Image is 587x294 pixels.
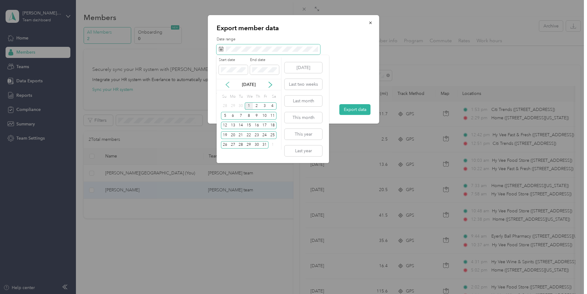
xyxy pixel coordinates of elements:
[237,141,245,149] div: 28
[269,131,277,139] div: 25
[229,131,237,139] div: 20
[221,141,229,149] div: 26
[237,102,245,110] div: 30
[229,102,237,110] div: 29
[261,102,269,110] div: 3
[261,112,269,120] div: 10
[255,92,261,101] div: Th
[221,131,229,139] div: 19
[253,131,261,139] div: 23
[237,131,245,139] div: 21
[269,141,277,149] div: 1
[221,102,229,110] div: 28
[236,81,262,88] p: [DATE]
[221,122,229,129] div: 12
[269,102,277,110] div: 4
[246,92,253,101] div: We
[245,112,253,120] div: 8
[269,122,277,129] div: 18
[285,96,322,106] button: Last month
[229,112,237,120] div: 6
[285,129,322,140] button: This year
[217,37,371,42] label: Date range
[253,141,261,149] div: 30
[253,122,261,129] div: 16
[261,131,269,139] div: 24
[285,79,322,90] button: Last two weeks
[250,57,279,63] label: End date
[285,62,322,73] button: [DATE]
[229,141,237,149] div: 27
[552,259,587,294] iframe: Everlance-gr Chat Button Frame
[269,112,277,120] div: 11
[238,92,244,101] div: Tu
[229,122,237,129] div: 13
[253,102,261,110] div: 2
[221,92,227,101] div: Su
[261,141,269,149] div: 31
[237,112,245,120] div: 7
[263,92,269,101] div: Fr
[217,24,371,32] p: Export member data
[245,122,253,129] div: 15
[261,122,269,129] div: 17
[339,104,371,115] button: Export data
[229,92,236,101] div: Mo
[285,112,322,123] button: This month
[245,102,253,110] div: 1
[245,141,253,149] div: 29
[253,112,261,120] div: 9
[237,122,245,129] div: 14
[285,145,322,156] button: Last year
[221,112,229,120] div: 5
[271,92,277,101] div: Sa
[219,57,248,63] label: Start date
[245,131,253,139] div: 22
